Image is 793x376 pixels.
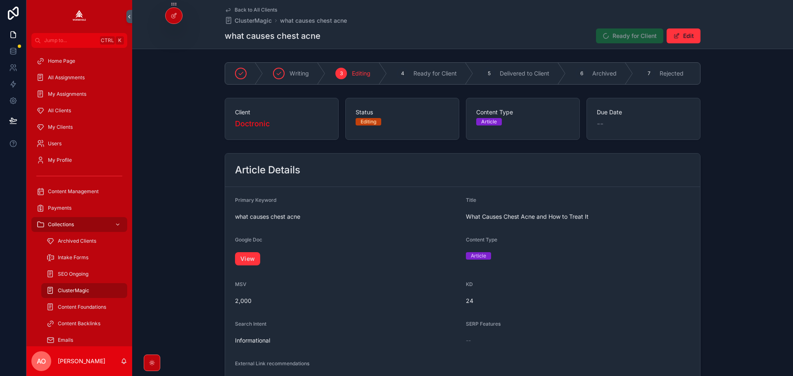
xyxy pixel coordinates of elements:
span: Google Doc [235,236,262,243]
span: Intake Forms [58,254,88,261]
span: Content Type [466,236,497,243]
a: SEO Ongoing [41,267,127,281]
span: SEO Ongoing [58,271,88,277]
a: All Clients [31,103,127,118]
a: ClusterMagic [41,283,127,298]
span: -- [466,336,471,345]
span: Content Management [48,188,99,195]
span: Primary Keyword [235,197,276,203]
a: Collections [31,217,127,232]
span: 6 [580,70,583,77]
div: Article [481,118,497,125]
span: Jump to... [44,37,97,44]
span: Search Intent [235,321,266,327]
a: Emails [41,333,127,348]
span: what causes chest acne [235,213,459,221]
span: Due Date [597,108,690,116]
span: 5 [488,70,491,77]
span: All Clients [48,107,71,114]
span: 7 [648,70,651,77]
span: Delivered to Client [500,69,549,78]
span: Payments [48,205,71,211]
a: Content Management [31,184,127,199]
div: Editing [361,118,376,125]
span: My Clients [48,124,73,130]
span: Title [466,197,476,203]
a: Intake Forms [41,250,127,265]
span: KD [466,281,473,287]
span: 4 [401,70,404,77]
div: scrollable content [26,48,132,346]
span: External Link recommendations [235,360,309,367]
p: [PERSON_NAME] [58,357,105,365]
a: Archived Clients [41,234,127,248]
span: SERP Features [466,321,501,327]
a: My Assignments [31,87,127,102]
span: All Assignments [48,74,85,81]
span: My Assignments [48,91,86,97]
span: Ctrl [100,36,115,45]
a: Doctronic [235,118,270,130]
span: Rejected [660,69,684,78]
span: Users [48,140,62,147]
span: Home Page [48,58,75,64]
a: Back to All Clients [225,7,277,13]
span: ClusterMagic [58,287,89,294]
span: 24 [466,297,690,305]
span: Back to All Clients [235,7,277,13]
a: Users [31,136,127,151]
a: what causes chest acne [280,17,347,25]
button: Edit [667,28,700,43]
span: What Causes Chest Acne and How to Treat It [466,213,690,221]
a: Content Backlinks [41,316,127,331]
a: ClusterMagic [225,17,272,25]
span: Archived Clients [58,238,96,244]
img: App logo [73,10,86,23]
a: Content Foundations [41,300,127,315]
a: View [235,252,260,265]
a: My Clients [31,120,127,135]
span: Content Foundations [58,304,106,310]
span: Status [356,108,449,116]
span: 2,000 [235,297,459,305]
span: Content Type [476,108,570,116]
span: Collections [48,221,74,228]
h2: Article Details [235,163,300,177]
span: AO [37,356,46,366]
span: ClusterMagic [235,17,272,25]
span: 3 [340,70,343,77]
span: Ready for Client [413,69,457,78]
a: My Profile [31,153,127,168]
span: MSV [235,281,247,287]
span: Editing [352,69,370,78]
span: Client [235,108,328,116]
a: All Assignments [31,70,127,85]
span: My Profile [48,157,72,163]
span: Content Backlinks [58,320,100,327]
span: Informational [235,336,459,345]
a: Payments [31,201,127,215]
span: K [116,37,123,44]
span: Writing [290,69,309,78]
div: Article [471,252,486,260]
span: Emails [58,337,73,343]
h1: what causes chest acne [225,30,321,42]
span: Archived [592,69,617,78]
a: Home Page [31,54,127,69]
span: -- [597,118,603,130]
button: Jump to...CtrlK [31,33,127,48]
